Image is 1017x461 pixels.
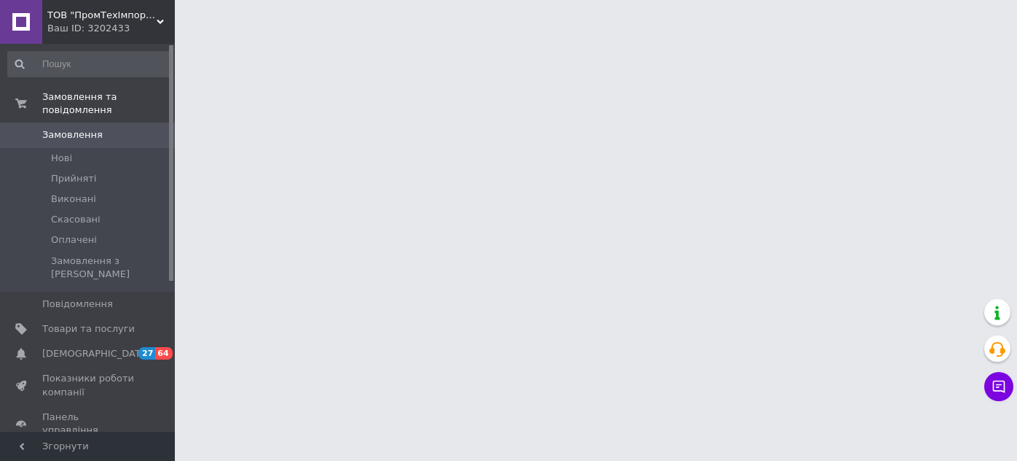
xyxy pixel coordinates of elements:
span: Показники роботи компанії [42,372,135,398]
span: Нові [51,152,72,165]
span: 64 [155,347,172,360]
input: Пошук [7,51,172,77]
span: Прийняті [51,172,96,185]
span: 27 [138,347,155,360]
span: Повідомлення [42,298,113,311]
span: Замовлення з [PERSON_NAME] [51,255,170,281]
span: Скасовані [51,213,101,226]
span: Виконані [51,193,96,206]
span: ТОВ "ПромТехІмпорт+" [47,9,157,22]
span: Оплачені [51,233,97,247]
button: Чат з покупцем [984,372,1013,401]
div: Ваш ID: 3202433 [47,22,175,35]
span: Замовлення [42,128,103,142]
span: Панель управління [42,411,135,437]
span: Замовлення та повідомлення [42,90,175,117]
span: Товари та послуги [42,322,135,336]
span: [DEMOGRAPHIC_DATA] [42,347,150,360]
